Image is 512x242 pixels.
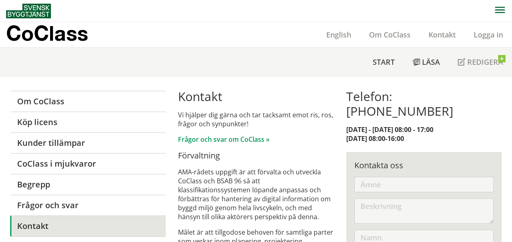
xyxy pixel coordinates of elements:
[364,48,404,76] a: Start
[10,112,166,132] a: Köp licens
[10,174,166,195] a: Begrepp
[178,150,334,161] h4: Förvaltning
[10,195,166,216] a: Frågor och svar
[178,167,334,221] p: AMA-rådets uppgift är att förvalta och utveckla CoClass och BSAB 96 så att klassifikationssysteme...
[6,4,51,18] img: Svensk Byggtjänst
[465,30,512,40] a: Logga in
[346,89,502,119] h1: Telefon: [PHONE_NUMBER]
[10,216,166,236] a: Kontakt
[354,160,494,171] div: Kontakta oss
[373,57,395,67] span: Start
[354,177,494,192] input: Ämne
[360,30,420,40] a: Om CoClass
[420,30,465,40] a: Kontakt
[317,30,360,40] a: English
[10,91,166,112] a: Om CoClass
[404,48,449,76] a: Läsa
[10,153,166,174] a: CoClass i mjukvaror
[178,135,270,144] a: Frågor och svar om CoClass »
[6,22,105,47] a: CoClass
[10,132,166,153] a: Kunder tillämpar
[6,29,88,38] p: CoClass
[178,110,334,128] p: Vi hjälper dig gärna och tar tacksamt emot ris, ros, frågor och synpunkter!
[178,89,334,104] h1: Kontakt
[346,125,433,143] strong: [DATE] - [DATE] 08:00 - 17:00 [DATE] 08:00-16:00
[422,57,440,67] span: Läsa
